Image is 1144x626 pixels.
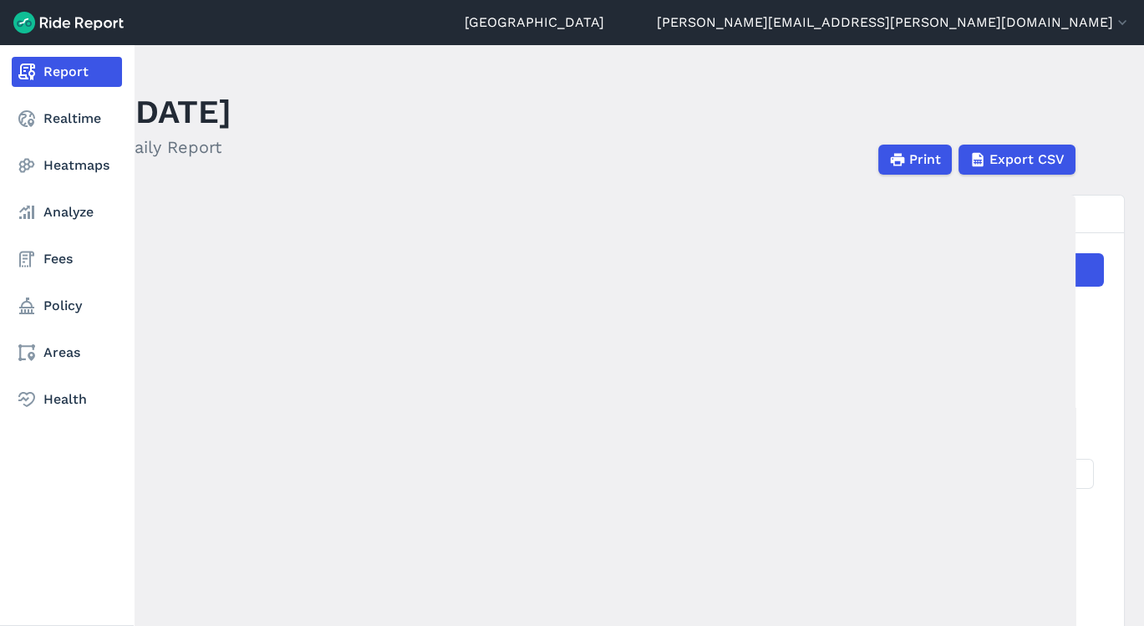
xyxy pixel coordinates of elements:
img: Ride Report [13,12,124,33]
a: Fees [12,244,122,274]
a: Realtime [12,104,122,134]
a: Policy [12,291,122,321]
a: Heatmaps [12,150,122,181]
a: Report [12,57,122,87]
a: Analyze [12,197,122,227]
a: Areas [12,338,122,368]
h1: [DATE] [123,89,231,135]
a: Health [12,384,122,415]
h2: Daily Report [123,135,231,160]
button: Export CSV [958,145,1075,175]
span: Print [909,150,941,170]
button: [PERSON_NAME][EMAIL_ADDRESS][PERSON_NAME][DOMAIN_NAME] [657,13,1131,33]
span: Export CSV [989,150,1065,170]
a: [GEOGRAPHIC_DATA] [465,13,604,33]
button: Print [878,145,952,175]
